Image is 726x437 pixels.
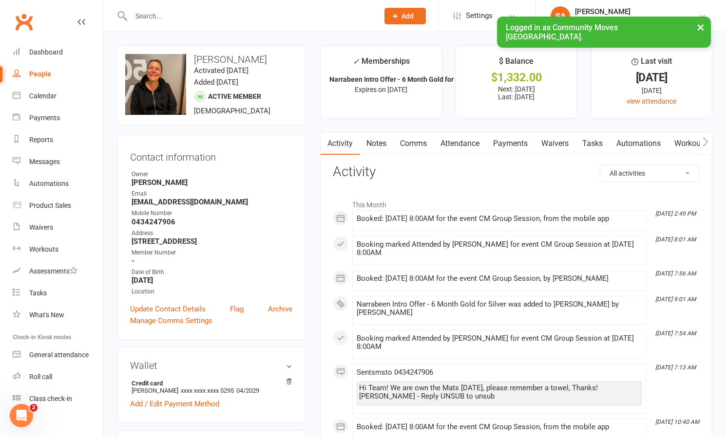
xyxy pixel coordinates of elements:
a: What's New [13,304,103,326]
strong: [EMAIL_ADDRESS][DOMAIN_NAME] [132,198,292,206]
li: This Month [333,195,700,210]
a: Update Contact Details [130,303,206,315]
div: Hi Team! We are own the Mats [DATE], please remember a towel, Thanks! [PERSON_NAME] - Reply UNSUB... [359,384,639,401]
span: Logged in as Community Moves [GEOGRAPHIC_DATA]. [506,23,618,41]
div: Booking marked Attended by [PERSON_NAME] for event CM Group Session at [DATE] 8:00AM [357,240,642,257]
a: Waivers [13,217,103,238]
strong: [DATE] [132,276,292,285]
button: × [692,17,709,37]
div: What's New [29,311,64,319]
strong: - [132,256,292,265]
span: Active member [208,92,261,100]
a: Product Sales [13,195,103,217]
span: xxxx xxxx xxxx 5295 [181,387,234,394]
time: Added [DATE] [194,78,238,87]
div: Roll call [29,373,52,381]
div: Booked: [DATE] 8:00AM for the event CM Group Session, from the mobile app [357,423,642,431]
a: Clubworx [12,10,36,34]
a: Messages [13,151,103,173]
div: Tasks [29,289,47,297]
div: Location [132,287,292,296]
span: 04/2029 [236,387,259,394]
i: [DATE] 7:54 AM [655,330,696,337]
iframe: Intercom live chat [10,404,33,427]
div: Booking marked Attended by [PERSON_NAME] for event CM Group Session at [DATE] 8:00AM [357,334,642,351]
div: Assessments [29,267,77,275]
div: Dashboard [29,48,63,56]
span: [DEMOGRAPHIC_DATA] [194,107,270,115]
span: Sent sms to 0434247906 [357,368,433,377]
i: [DATE] 7:13 AM [655,364,696,371]
i: ✓ [353,57,359,66]
h3: Wallet [130,360,292,371]
strong: Narrabeen Intro Offer - 6 Month Gold for S... [329,75,465,83]
div: Address [132,229,292,238]
h3: Activity [333,164,700,180]
div: $ Balance [499,55,534,73]
div: Automations [29,180,69,187]
div: Booked: [DATE] 8:00AM for the event CM Group Session, from the mobile app [357,215,642,223]
a: Calendar [13,85,103,107]
strong: [PERSON_NAME] [132,178,292,187]
a: General attendance kiosk mode [13,344,103,366]
h3: Contact information [130,148,292,163]
a: Add / Edit Payment Method [130,398,219,410]
li: [PERSON_NAME] [130,378,292,396]
div: Calendar [29,92,57,100]
div: People [29,70,51,78]
i: [DATE] 2:49 PM [655,210,696,217]
a: Tasks [575,132,610,155]
a: Tasks [13,282,103,304]
a: Workouts [13,238,103,260]
div: Memberships [353,55,410,73]
strong: [STREET_ADDRESS] [132,237,292,246]
div: General attendance [29,351,89,359]
img: image1750799686.png [125,54,186,115]
div: Reports [29,136,53,144]
a: Archive [268,303,292,315]
div: Payments [29,114,60,122]
a: Flag [230,303,244,315]
div: [DATE] [600,73,703,83]
div: Community Moves [GEOGRAPHIC_DATA] [575,16,699,25]
div: $1,332.00 [465,73,568,83]
a: Automations [13,173,103,195]
i: [DATE] 7:56 AM [655,270,696,277]
p: Next: [DATE] Last: [DATE] [465,85,568,101]
a: Notes [360,132,393,155]
a: Assessments [13,260,103,282]
div: Member Number [132,248,292,257]
i: [DATE] 9:01 AM [655,296,696,303]
button: Add [384,8,426,24]
strong: Credit card [132,380,287,387]
i: [DATE] 10:40 AM [655,419,699,425]
div: Last visit [631,55,672,73]
a: Reports [13,129,103,151]
div: [DATE] [600,85,703,96]
strong: 0434247906 [132,218,292,226]
div: Waivers [29,223,53,231]
time: Activated [DATE] [194,66,248,75]
a: Dashboard [13,41,103,63]
a: Workouts [668,132,714,155]
div: Product Sales [29,201,71,209]
div: Mobile Number [132,209,292,218]
a: Attendance [434,132,486,155]
a: Roll call [13,366,103,388]
h3: [PERSON_NAME] [125,54,297,65]
span: 2 [30,404,38,412]
input: Search... [128,9,372,23]
div: Owner [132,170,292,179]
a: Class kiosk mode [13,388,103,410]
span: Expires on [DATE] [355,86,407,93]
div: SA [551,6,570,26]
span: Add [401,12,414,20]
div: Email [132,189,292,199]
div: Booked: [DATE] 8:00AM for the event CM Group Session, by [PERSON_NAME] [357,274,642,283]
a: Payments [486,132,535,155]
a: Waivers [535,132,575,155]
div: [PERSON_NAME] [575,7,699,16]
a: Payments [13,107,103,129]
div: Date of Birth [132,268,292,277]
a: People [13,63,103,85]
